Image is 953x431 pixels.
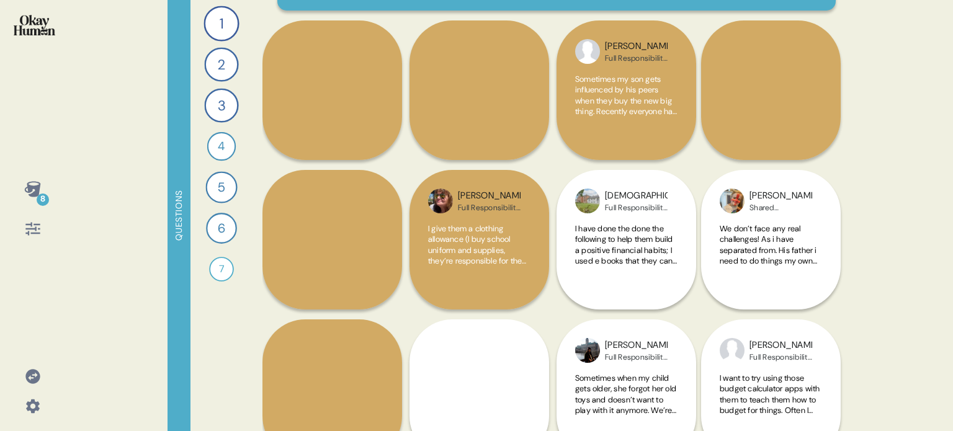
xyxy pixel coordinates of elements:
[605,53,668,63] div: Full Responsibility / Child Ages [DEMOGRAPHIC_DATA]
[207,132,236,161] div: 4
[720,338,745,363] img: profilepic_9410162052433852.jpg
[575,223,677,397] span: I have done the done the following to help them build a positive financial habits; I used e books...
[720,189,745,213] img: profilepic_9420472454685248.jpg
[204,88,238,122] div: 3
[605,339,668,352] div: [PERSON_NAME]
[428,189,453,213] img: profilepic_9333587020093594.jpg
[605,40,668,53] div: [PERSON_NAME]
[749,203,812,213] div: Shared Responsibility / Child Ages [DEMOGRAPHIC_DATA]
[204,6,239,41] div: 1
[206,213,237,244] div: 6
[605,189,668,203] div: [DEMOGRAPHIC_DATA]
[605,352,668,362] div: Full Responsibility / Child Ages [DEMOGRAPHIC_DATA]
[458,189,521,203] div: [PERSON_NAME]
[749,352,812,362] div: Full Responsibility / Child Ages [DEMOGRAPHIC_DATA]
[749,189,812,203] div: [PERSON_NAME]
[205,171,237,203] div: 5
[458,203,521,213] div: Full Responsibility / Child Ages [DEMOGRAPHIC_DATA]
[575,189,600,213] img: profilepic_9588246834565734.jpg
[575,338,600,363] img: profilepic_9250005778386094.jpg
[14,15,55,35] img: okayhuman.3b1b6348.png
[720,223,822,397] span: We don’t face any real challenges! As i have separated from. His father i need to do things my ow...
[749,339,812,352] div: [PERSON_NAME]
[209,257,234,282] div: 7
[204,47,238,81] div: 2
[428,223,530,408] span: I give them a clothing allowance (I buy school uniform and supplies, they’re responsible for the ...
[575,74,677,345] span: Sometimes my son gets influenced by his peers when they buy the new big thing. Recently everyone ...
[575,39,600,64] img: profilepic_9410162052433852.jpg
[37,193,49,206] div: 8
[605,203,668,213] div: Full Responsibility / Child Ages [DEMOGRAPHIC_DATA]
